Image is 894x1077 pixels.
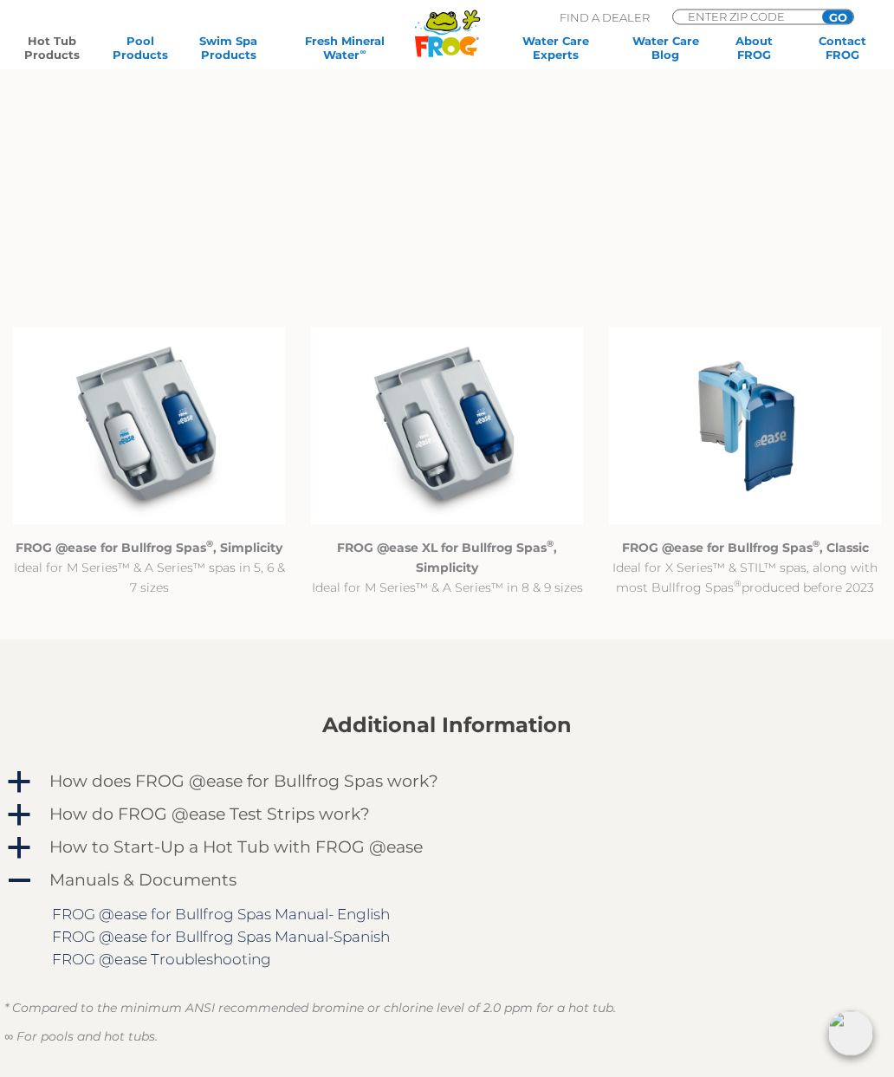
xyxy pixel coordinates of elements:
strong: FROG @ease for Bullfrog Spas , Simplicity [16,541,282,556]
a: Water CareExperts [500,34,612,62]
h2: Additional Information [4,714,890,738]
sup: ® [547,539,554,550]
a: FROG @ease Troubleshooting [52,951,271,969]
span: a [6,803,32,829]
img: @ease_Bullfrog_FROG @ease R180 for Bullfrog Spas with Filter [13,328,285,525]
h4: How does FROG @ease for Bullfrog Spas work? [49,773,438,792]
a: Water CareBlog [632,34,700,62]
a: Hot TubProducts [17,34,86,62]
p: Ideal for M Series™ & A Series™ in 8 & 9 sizes [311,539,583,599]
h4: How to Start-Up a Hot Tub with FROG @ease [49,839,423,858]
img: Untitled design (94) [609,328,881,525]
a: a How to Start-Up a Hot Tub with FROG @ease [4,834,890,862]
a: ContactFROG [808,34,877,62]
sup: ∞ [360,47,366,56]
a: Fresh MineralWater∞ [282,34,407,62]
p: Find A Dealer [560,10,650,25]
a: AboutFROG [720,34,788,62]
a: Swim SpaProducts [194,34,262,62]
span: a [6,770,32,796]
a: a How does FROG @ease for Bullfrog Spas work? [4,769,890,796]
a: A Manuals & Documents [4,867,890,895]
sup: ® [813,539,819,550]
input: Zip Code Form [686,10,803,23]
strong: FROG @ease for Bullfrog Spas , Classic [622,541,869,556]
em: * Compared to the minimum ANSI recommended bromine or chlorine level of 2.0 ppm for a hot tub. [4,1001,616,1016]
span: a [6,836,32,862]
img: @ease_Bullfrog_FROG @easeXL for Bullfrog Spas with Filter [311,328,583,525]
em: ∞ For pools and hot tubs. [4,1029,158,1045]
a: PoolProducts [106,34,174,62]
a: FROG @ease for Bullfrog Spas Manual-Spanish [52,929,390,946]
strong: FROG @ease XL for Bullfrog Spas , Simplicity [337,541,557,576]
h4: How do FROG @ease Test Strips work? [49,806,370,825]
sup: ® [734,579,742,590]
a: FROG @ease for Bullfrog Spas Manual- English [52,906,390,924]
input: GO [822,10,853,24]
h4: Manuals & Documents [49,872,236,891]
p: Ideal for M Series™ & A Series™ spas in 5, 6 & 7 sizes [13,539,285,599]
img: openIcon [828,1011,873,1056]
p: Ideal for X Series™ & STIL™ spas, along with most Bullfrog Spas produced before 2023 [609,539,881,599]
span: A [6,869,32,895]
a: a How do FROG @ease Test Strips work? [4,801,890,829]
sup: ® [206,539,213,550]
